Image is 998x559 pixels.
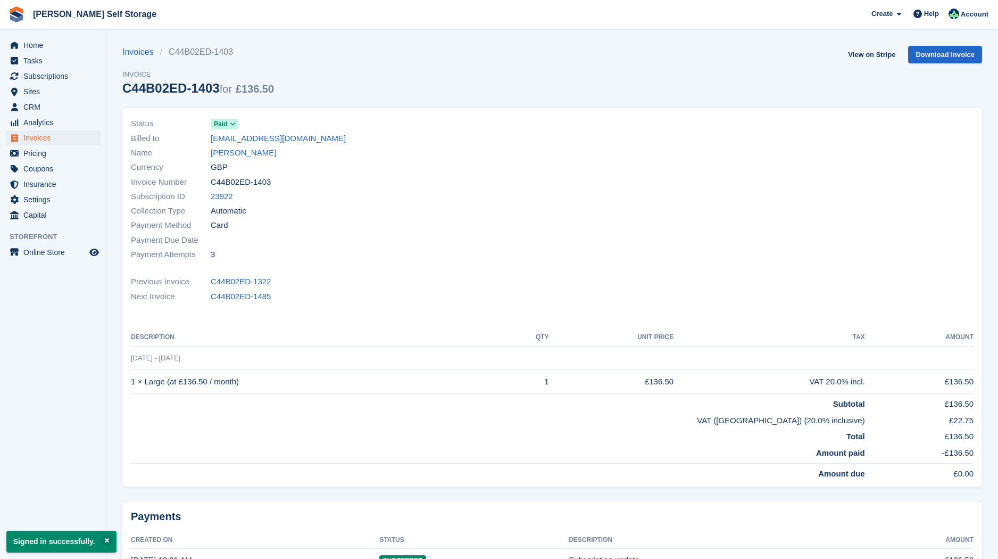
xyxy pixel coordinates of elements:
[5,53,101,68] a: menu
[9,6,24,22] img: stora-icon-8386f47178a22dfd0bd8f6a31ec36ba5ce8667c1dd55bd0f319d3a0aa187defe.svg
[5,208,101,223] a: menu
[214,119,227,129] span: Paid
[673,329,865,346] th: Tax
[379,532,569,549] th: Status
[818,469,865,478] strong: Amount due
[131,176,211,188] span: Invoice Number
[131,191,211,203] span: Subscription ID
[10,232,106,242] span: Storefront
[23,208,87,223] span: Capital
[131,532,379,549] th: Created On
[23,192,87,207] span: Settings
[549,370,674,394] td: £136.50
[211,276,271,288] a: C44B02ED-1322
[5,245,101,260] a: menu
[29,5,161,23] a: [PERSON_NAME] Self Storage
[5,84,101,99] a: menu
[844,46,900,63] a: View on Stripe
[211,249,215,261] span: 3
[131,219,211,232] span: Payment Method
[131,161,211,174] span: Currency
[211,147,276,159] a: [PERSON_NAME]
[865,394,974,410] td: £136.50
[211,133,346,145] a: [EMAIL_ADDRESS][DOMAIN_NAME]
[122,69,274,80] span: Invoice
[131,329,503,346] th: Description
[5,161,101,176] a: menu
[23,84,87,99] span: Sites
[833,399,865,408] strong: Subtotal
[5,130,101,145] a: menu
[549,329,674,346] th: Unit Price
[908,46,982,63] a: Download Invoice
[122,46,274,59] nav: breadcrumbs
[131,147,211,159] span: Name
[131,234,211,246] span: Payment Due Date
[23,245,87,260] span: Online Store
[131,291,211,303] span: Next Invoice
[23,69,87,84] span: Subscriptions
[503,329,548,346] th: QTY
[5,100,101,114] a: menu
[23,146,87,161] span: Pricing
[88,246,101,259] a: Preview store
[131,133,211,145] span: Billed to
[6,531,117,553] p: Signed in successfully.
[865,370,974,394] td: £136.50
[131,276,211,288] span: Previous Invoice
[131,354,180,362] span: [DATE] - [DATE]
[236,83,274,95] span: £136.50
[569,532,856,549] th: Description
[23,100,87,114] span: CRM
[949,9,959,19] img: Dafydd Pritchard
[503,370,548,394] td: 1
[211,176,271,188] span: C44B02ED-1403
[5,69,101,84] a: menu
[131,410,865,427] td: VAT ([GEOGRAPHIC_DATA]) (20.0% inclusive)
[5,38,101,53] a: menu
[211,118,238,130] a: Paid
[865,410,974,427] td: £22.75
[816,448,865,457] strong: Amount paid
[23,38,87,53] span: Home
[220,83,232,95] span: for
[131,118,211,130] span: Status
[122,81,274,95] div: C44B02ED-1403
[5,115,101,130] a: menu
[23,115,87,130] span: Analytics
[856,532,974,549] th: Amount
[673,376,865,388] div: VAT 20.0% incl.
[131,510,974,523] h2: Payments
[5,177,101,192] a: menu
[211,219,228,232] span: Card
[924,9,939,19] span: Help
[211,205,246,217] span: Automatic
[865,426,974,443] td: £136.50
[865,443,974,464] td: -£136.50
[865,329,974,346] th: Amount
[871,9,893,19] span: Create
[211,191,233,203] a: 23922
[211,291,271,303] a: C44B02ED-1485
[23,177,87,192] span: Insurance
[122,46,160,59] a: Invoices
[5,146,101,161] a: menu
[211,161,228,174] span: GBP
[23,53,87,68] span: Tasks
[846,432,865,441] strong: Total
[961,9,988,20] span: Account
[23,161,87,176] span: Coupons
[131,205,211,217] span: Collection Type
[131,370,503,394] td: 1 × Large (at £136.50 / month)
[865,464,974,480] td: £0.00
[5,192,101,207] a: menu
[23,130,87,145] span: Invoices
[131,249,211,261] span: Payment Attempts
